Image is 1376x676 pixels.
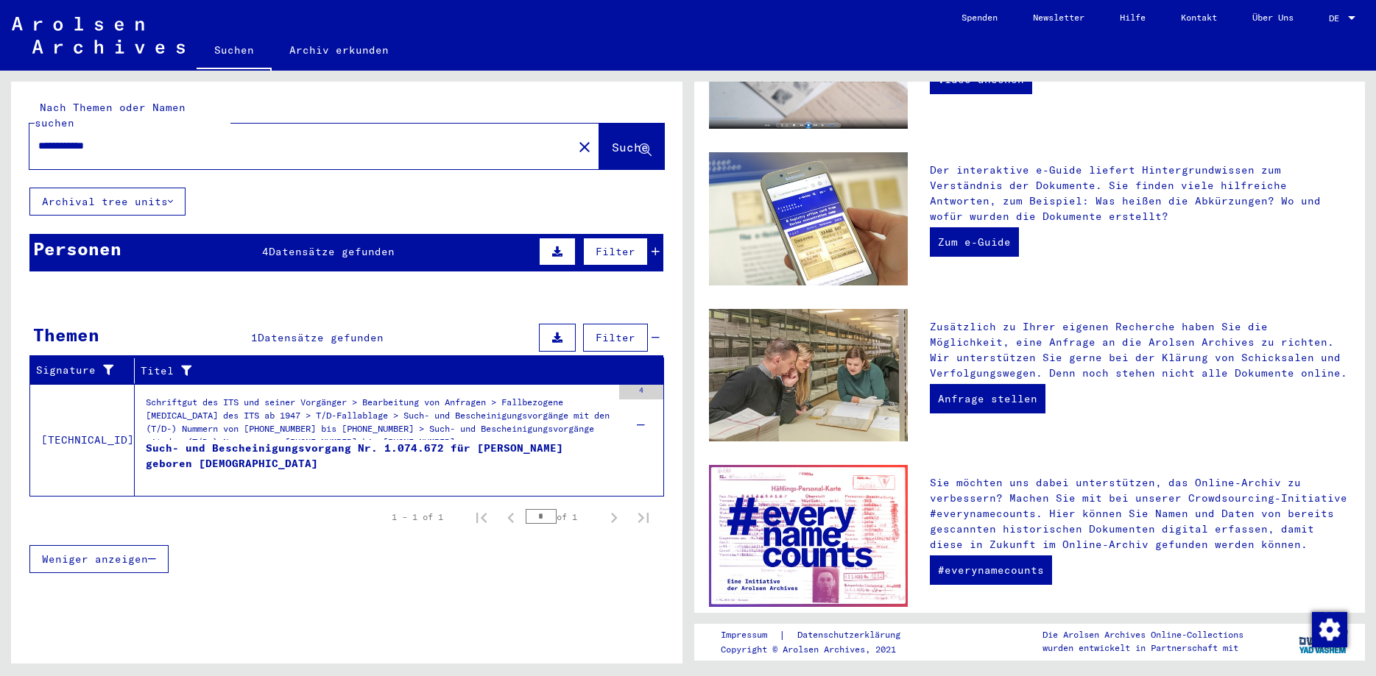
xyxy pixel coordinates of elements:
div: Zustimmung ändern [1311,611,1347,647]
div: Titel [141,363,627,379]
button: Filter [583,238,648,266]
img: enc.jpg [709,465,908,607]
div: Titel [141,359,646,383]
div: Schriftgut des ITS und seiner Vorgänger > Bearbeitung von Anfragen > Fallbezogene [MEDICAL_DATA] ... [146,396,612,440]
p: Zusätzlich zu Ihrer eigenen Recherche haben Sie die Möglichkeit, eine Anfrage an die Arolsen Arch... [930,319,1350,381]
span: Suche [612,140,649,154]
a: Archiv erkunden [272,32,406,68]
div: of 1 [526,510,599,524]
a: Datenschutzerklärung [786,627,918,643]
img: Arolsen_neg.svg [12,17,185,54]
span: Weniger anzeigen [42,552,148,566]
img: yv_logo.png [1296,623,1351,660]
img: eguide.jpg [709,152,908,285]
button: First page [467,502,496,532]
a: Suchen [197,32,272,71]
button: Next page [599,502,629,532]
a: #everynamecounts [930,555,1052,585]
button: Previous page [496,502,526,532]
a: Anfrage stellen [930,384,1045,413]
p: Die Arolsen Archives Online-Collections [1042,628,1243,641]
button: Suche [599,124,664,169]
p: Der interaktive e-Guide liefert Hintergrundwissen zum Verständnis der Dokumente. Sie finden viele... [930,163,1350,224]
img: inquiries.jpg [709,309,908,442]
a: Zum e-Guide [930,227,1019,257]
div: Personen [33,235,121,262]
div: Signature [36,363,116,378]
span: Datensätze gefunden [269,245,395,258]
mat-label: Nach Themen oder Namen suchen [35,101,186,129]
button: Clear [570,132,599,161]
p: wurden entwickelt in Partnerschaft mit [1042,641,1243,655]
span: Filter [596,245,635,258]
button: Filter [583,324,648,352]
div: Signature [36,359,134,383]
p: Sie möchten uns dabei unterstützen, das Online-Archiv zu verbessern? Machen Sie mit bei unserer C... [930,475,1350,552]
div: 1 – 1 of 1 [392,510,443,524]
mat-icon: close [576,138,593,156]
button: Last page [629,502,658,532]
button: Archival tree units [29,188,186,216]
div: | [721,627,918,643]
span: Filter [596,331,635,344]
span: DE [1329,13,1345,24]
p: Copyright © Arolsen Archives, 2021 [721,643,918,656]
span: 4 [262,245,269,258]
button: Weniger anzeigen [29,545,169,573]
div: Such- und Bescheinigungsvorgang Nr. 1.074.672 für [PERSON_NAME] geboren [DEMOGRAPHIC_DATA] [146,441,612,485]
img: Zustimmung ändern [1312,612,1347,647]
a: Impressum [721,627,779,643]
